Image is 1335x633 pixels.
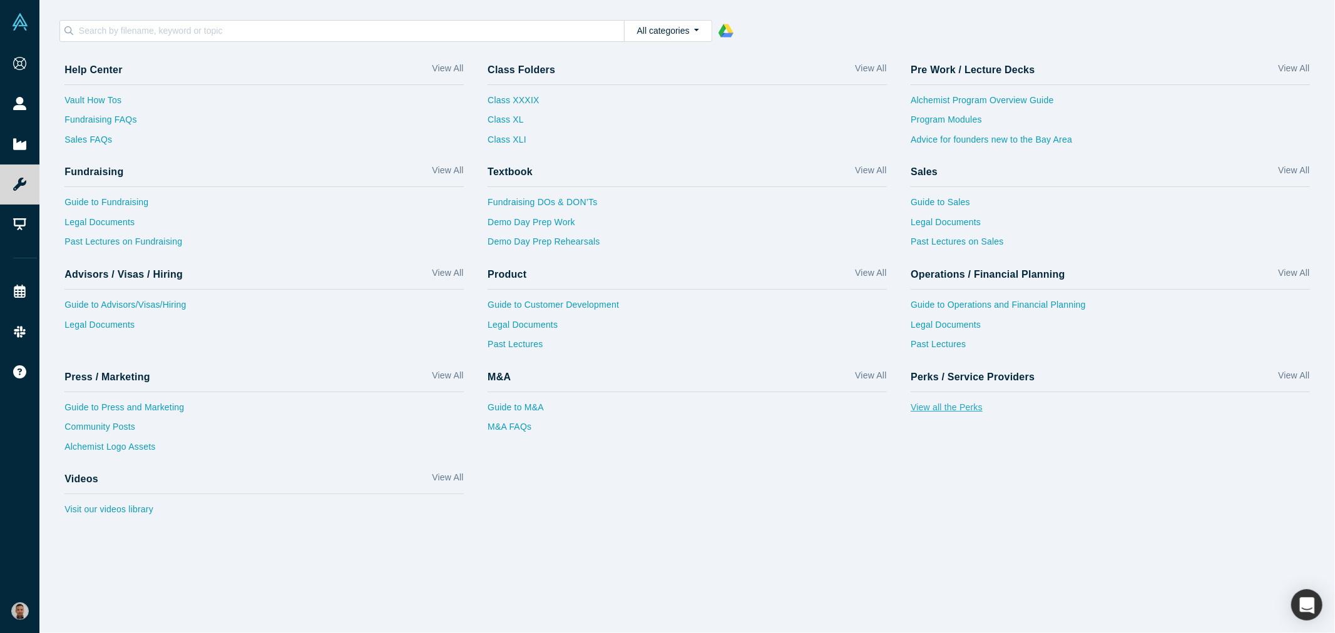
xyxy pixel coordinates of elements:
a: Vault How Tos [64,94,464,114]
h4: Sales [911,166,938,178]
h4: Help Center [64,64,122,76]
a: View All [432,164,463,182]
a: Guide to Sales [911,196,1310,216]
a: Alchemist Program Overview Guide [911,94,1310,114]
a: View All [1278,164,1309,182]
a: View All [855,369,886,387]
a: Legal Documents [911,318,1310,338]
a: Guide to Press and Marketing [64,401,464,421]
a: Guide to Fundraising [64,196,464,216]
img: Dilip Mohapatra's Account [11,602,29,620]
a: Guide to Advisors/Visas/Hiring [64,298,464,318]
h4: Textbook [488,166,533,178]
a: Past Lectures on Fundraising [64,235,464,255]
a: View All [1278,369,1309,387]
h4: Videos [64,473,98,485]
a: Guide to Customer Development [488,298,887,318]
h4: Pre Work / Lecture Decks [911,64,1035,76]
a: View All [432,369,463,387]
a: Fundraising DOs & DON’Ts [488,196,887,216]
a: Demo Day Prep Rehearsals [488,235,887,255]
a: Fundraising FAQs [64,113,464,133]
a: Visit our videos library [64,503,464,523]
a: Legal Documents [488,318,887,338]
a: Guide to Operations and Financial Planning [911,298,1310,318]
a: Sales FAQs [64,133,464,153]
a: Past Lectures [488,338,887,358]
a: View All [1278,62,1309,80]
a: View All [855,62,886,80]
a: View All [432,62,463,80]
a: Past Lectures [911,338,1310,358]
a: View All [855,164,886,182]
a: Alchemist Logo Assets [64,440,464,460]
a: View All [432,471,463,489]
a: M&A FAQs [488,420,887,440]
a: Guide to M&A [488,401,887,421]
a: Legal Documents [64,216,464,236]
a: View all the Perks [911,401,1310,421]
a: Class XXXIX [488,94,539,114]
h4: M&A [488,371,511,383]
input: Search by filename, keyword or topic [78,23,624,39]
h4: Class Folders [488,64,555,76]
button: All categories [624,20,712,42]
a: Legal Documents [911,216,1310,236]
a: Class XL [488,113,539,133]
a: Past Lectures on Sales [911,235,1310,255]
h4: Advisors / Visas / Hiring [64,268,183,280]
h4: Operations / Financial Planning [911,268,1065,280]
a: View All [432,266,463,285]
a: Demo Day Prep Work [488,216,887,236]
a: View All [855,266,886,285]
a: Advice for founders new to the Bay Area [911,133,1310,153]
a: Class XLI [488,133,539,153]
a: Community Posts [64,420,464,440]
h4: Fundraising [64,166,123,178]
a: Legal Documents [64,318,464,338]
h4: Product [488,268,526,280]
h4: Press / Marketing [64,371,150,383]
img: Alchemist Vault Logo [11,13,29,31]
h4: Perks / Service Providers [911,371,1035,383]
a: Program Modules [911,113,1310,133]
a: View All [1278,266,1309,285]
